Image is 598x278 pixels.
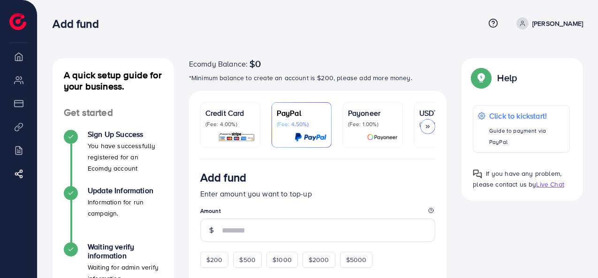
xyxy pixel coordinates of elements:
p: Credit Card [205,107,255,119]
li: Sign Up Success [53,130,174,186]
span: $1000 [273,255,292,264]
li: Update Information [53,186,174,242]
span: $5000 [346,255,367,264]
h4: A quick setup guide for your business. [53,69,174,92]
h4: Sign Up Success [88,130,163,139]
h4: Get started [53,107,174,119]
span: $2000 [309,255,329,264]
img: card [218,132,255,143]
h3: Add fund [53,17,106,30]
span: Live Chat [536,180,564,189]
p: *Minimum balance to create an account is $200, please add more money. [189,72,447,83]
img: card [295,132,326,143]
p: [PERSON_NAME] [532,18,583,29]
span: $500 [239,255,256,264]
img: Popup guide [473,169,482,179]
p: Help [497,72,517,83]
img: logo [9,13,26,30]
span: If you have any problem, please contact us by [473,169,561,189]
p: (Fee: 1.00%) [348,120,398,128]
p: USDT [419,107,469,119]
a: [PERSON_NAME] [513,17,583,30]
h3: Add fund [200,171,246,184]
p: PayPal [277,107,326,119]
p: Guide to payment via PayPal [489,125,565,148]
legend: Amount [200,207,436,218]
p: (Fee: 4.50%) [277,120,326,128]
span: Ecomdy Balance: [189,58,248,69]
p: You have successfully registered for an Ecomdy account [88,140,163,174]
p: Click to kickstart! [489,110,565,121]
span: $0 [250,58,261,69]
span: $200 [206,255,223,264]
p: (Fee: 4.00%) [205,120,255,128]
p: Payoneer [348,107,398,119]
h4: Waiting verify information [88,242,163,260]
h4: Update Information [88,186,163,195]
p: Enter amount you want to top-up [200,188,436,199]
img: card [367,132,398,143]
img: Popup guide [473,69,490,86]
p: Information for run campaign. [88,196,163,219]
p: (Fee: 0.00%) [419,120,469,128]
